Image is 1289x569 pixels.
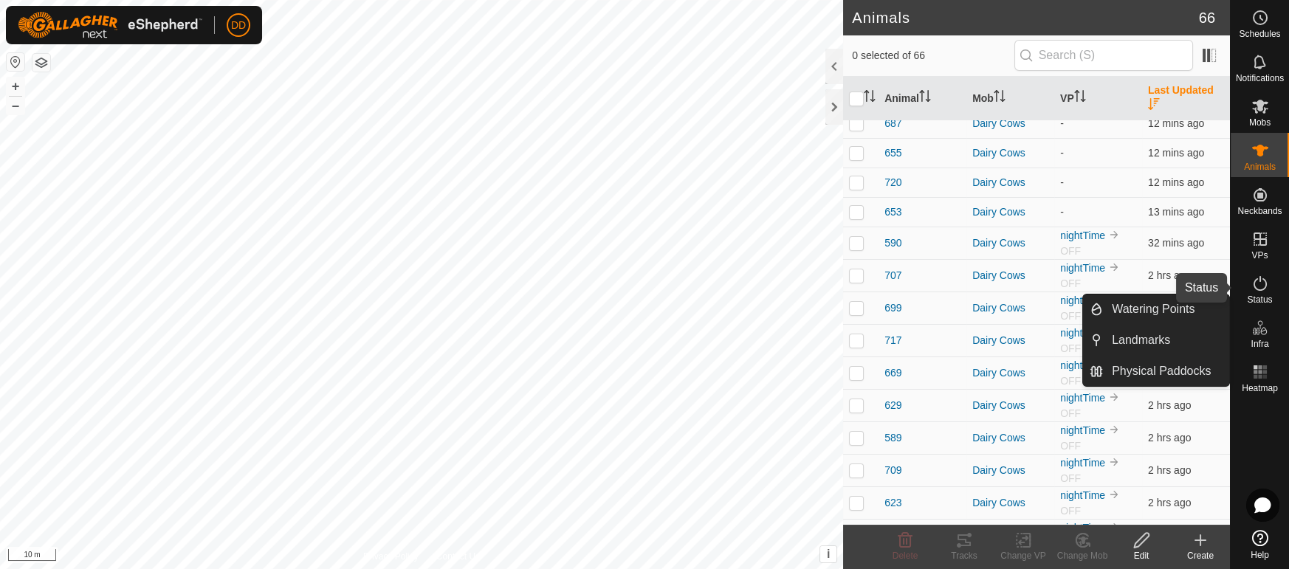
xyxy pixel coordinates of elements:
span: OFF [1060,440,1081,452]
p-sorticon: Activate to sort [1148,100,1160,112]
a: Landmarks [1103,325,1229,355]
span: 66 [1199,7,1215,29]
span: 18 Aug 2025, 5:21 am [1148,147,1204,159]
span: 589 [884,430,901,446]
span: Infra [1251,339,1268,348]
span: 18 Aug 2025, 3:21 am [1148,464,1191,476]
div: Dairy Cows [972,204,1048,220]
a: Contact Us [436,550,480,563]
span: Notifications [1236,74,1284,83]
span: OFF [1060,407,1081,419]
a: Privacy Policy [363,550,419,563]
span: Status [1247,295,1272,304]
a: nightTime [1060,294,1105,306]
span: Animals [1244,162,1276,171]
div: Dairy Cows [972,145,1048,161]
span: 18 Aug 2025, 3:21 am [1148,432,1191,444]
span: Delete [893,551,918,561]
th: Last Updated [1142,77,1230,121]
span: 709 [884,463,901,478]
span: 653 [884,204,901,220]
p-sorticon: Activate to sort [919,92,931,104]
img: to [1108,489,1120,500]
app-display-virtual-paddock-transition: - [1060,117,1064,129]
li: Watering Points [1083,294,1229,324]
span: Physical Paddocks [1112,362,1211,380]
span: Watering Points [1112,300,1195,318]
p-sorticon: Activate to sort [994,92,1006,104]
span: VPs [1251,251,1268,260]
p-sorticon: Activate to sort [1074,92,1086,104]
span: Mobs [1249,118,1271,127]
a: nightTime [1060,457,1105,469]
span: 629 [884,398,901,413]
a: nightTime [1060,522,1105,534]
app-display-virtual-paddock-transition: - [1060,206,1064,218]
button: i [820,546,836,562]
span: 590 [884,235,901,251]
li: Landmarks [1083,325,1229,355]
input: Search (S) [1014,40,1193,71]
div: Dairy Cows [972,116,1048,131]
img: to [1108,521,1120,533]
span: 18 Aug 2025, 5:21 am [1148,176,1204,188]
span: 699 [884,300,901,316]
li: Physical Paddocks [1083,356,1229,386]
span: OFF [1060,375,1081,387]
span: 707 [884,268,901,283]
span: OFF [1060,342,1081,354]
a: Physical Paddocks [1103,356,1229,386]
span: 687 [884,116,901,131]
a: nightTime [1060,392,1105,404]
span: Neckbands [1237,207,1282,215]
a: nightTime [1060,262,1105,274]
span: Heatmap [1242,384,1278,393]
span: 623 [884,495,901,511]
div: Dairy Cows [972,463,1048,478]
div: Dairy Cows [972,268,1048,283]
a: nightTime [1060,424,1105,436]
span: 720 [884,175,901,190]
span: OFF [1060,245,1081,257]
span: 18 Aug 2025, 3:21 am [1148,497,1191,508]
img: to [1108,391,1120,403]
span: 0 selected of 66 [852,48,1014,63]
button: – [7,97,24,114]
div: Dairy Cows [972,300,1048,316]
div: Change Mob [1053,549,1112,562]
span: Schedules [1239,30,1280,38]
span: DD [231,18,246,33]
div: Dairy Cows [972,333,1048,348]
div: Edit [1112,549,1171,562]
img: to [1108,229,1120,241]
span: 18 Aug 2025, 5:21 am [1148,206,1204,218]
img: to [1108,424,1120,435]
a: nightTime [1060,327,1105,339]
span: Help [1251,551,1269,559]
span: 18 Aug 2025, 5:02 am [1148,237,1204,249]
span: 18 Aug 2025, 5:21 am [1148,117,1204,129]
img: to [1108,456,1120,468]
div: Dairy Cows [972,365,1048,381]
span: 655 [884,145,901,161]
img: Gallagher Logo [18,12,202,38]
button: Map Layers [32,54,50,72]
a: nightTime [1060,359,1105,371]
app-display-virtual-paddock-transition: - [1060,176,1064,188]
div: Create [1171,549,1230,562]
div: Dairy Cows [972,398,1048,413]
button: Reset Map [7,53,24,71]
a: nightTime [1060,230,1105,241]
a: Watering Points [1103,294,1229,324]
span: Landmarks [1112,331,1170,349]
img: to [1108,261,1120,273]
span: OFF [1060,277,1081,289]
h2: Animals [852,9,1199,27]
th: VP [1054,77,1142,121]
span: OFF [1060,310,1081,322]
th: Mob [966,77,1054,121]
div: Dairy Cows [972,235,1048,251]
p-sorticon: Activate to sort [864,92,876,104]
span: OFF [1060,505,1081,517]
div: Dairy Cows [972,175,1048,190]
